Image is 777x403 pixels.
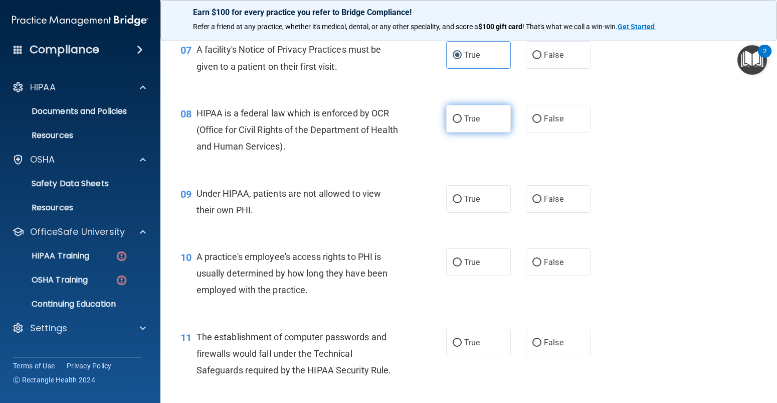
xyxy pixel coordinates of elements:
[197,108,398,152] span: HIPAA is a federal law which is enforced by OCR (Office for Civil Rights of the Department of Hea...
[618,23,655,31] strong: Get Started
[180,332,191,344] span: 11
[532,115,541,123] input: False
[30,154,55,166] p: OSHA
[532,196,541,203] input: False
[544,194,563,204] span: False
[12,322,146,334] a: Settings
[464,194,480,204] span: True
[7,299,143,309] p: Continuing Education
[30,322,67,334] p: Settings
[7,203,143,213] p: Resources
[737,45,767,75] button: Open Resource Center, 2 new notifications
[197,188,381,215] span: Under HIPAA, patients are not allowed to view their own PHI.
[197,44,381,71] span: A facility's Notice of Privacy Practices must be given to a patient on their first visit.
[453,259,462,266] input: True
[453,52,462,59] input: True
[763,51,766,64] div: 2
[7,275,88,285] p: OSHA Training
[532,259,541,266] input: False
[115,274,128,287] img: danger-circle.6113f641.png
[453,115,462,123] input: True
[30,81,56,93] p: HIPAA
[453,196,462,203] input: True
[532,339,541,347] input: False
[7,106,143,116] p: Documents and Policies
[618,23,656,31] a: Get Started
[544,114,563,123] span: False
[478,23,522,31] strong: $100 gift card
[544,338,563,347] span: False
[197,251,388,295] span: A practice's employee's access rights to PHI is usually determined by how long they have been emp...
[193,8,744,17] p: Earn $100 for every practice you refer to Bridge Compliance!
[12,11,148,31] img: PMB logo
[12,154,146,166] a: OSHA
[30,43,99,57] h4: Compliance
[12,81,146,93] a: HIPAA
[522,23,618,31] span: ! That's what we call a win-win.
[180,251,191,263] span: 10
[180,108,191,120] span: 08
[180,44,191,56] span: 07
[67,361,112,371] a: Privacy Policy
[13,361,55,371] a: Terms of Use
[464,338,480,347] span: True
[7,179,143,189] p: Safety Data Sheets
[30,226,125,238] p: OfficeSafe University
[7,130,143,141] p: Resources
[180,188,191,200] span: 09
[193,23,478,31] span: Refer a friend at any practice, whether it's medical, dental, or any other speciality, and score a
[464,257,480,267] span: True
[197,332,392,375] span: The establishment of computer passwords and firewalls would fall under the Technical Safeguards r...
[12,226,146,238] a: OfficeSafe University
[7,251,89,261] p: HIPAA Training
[544,257,563,267] span: False
[532,52,541,59] input: False
[453,339,462,347] input: True
[544,50,563,60] span: False
[464,50,480,60] span: True
[115,250,128,262] img: danger-circle.6113f641.png
[13,375,95,385] span: Ⓒ Rectangle Health 2024
[464,114,480,123] span: True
